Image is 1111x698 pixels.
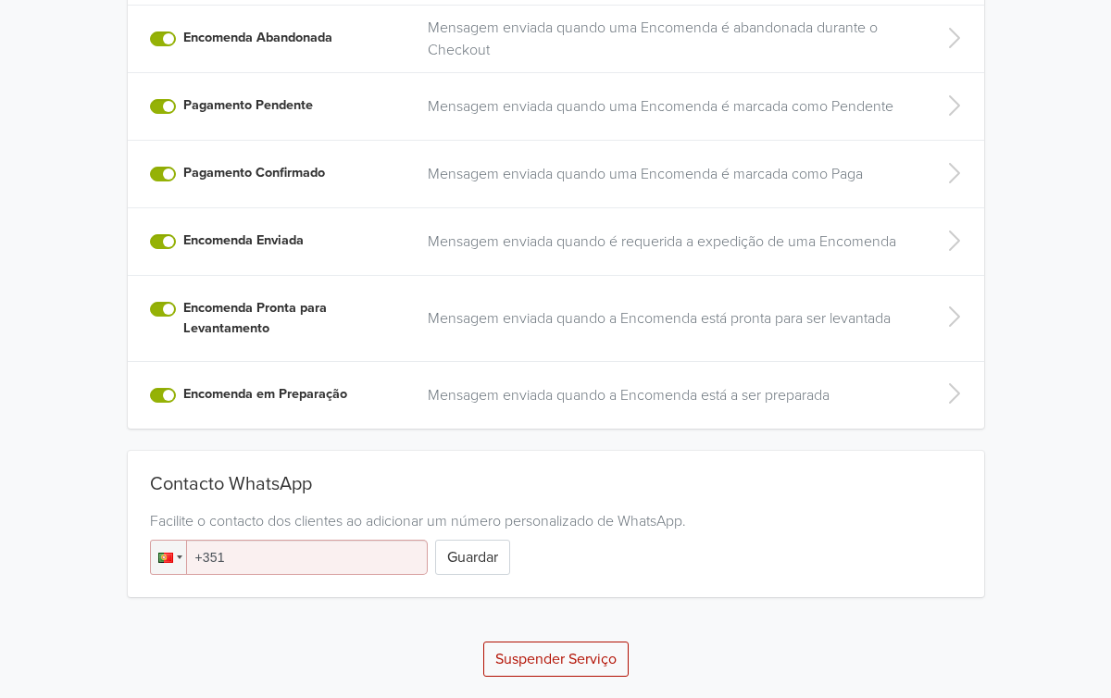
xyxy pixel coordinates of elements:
button: Guardar [435,540,510,575]
a: Mensagem enviada quando a Encomenda está a ser preparada [428,384,913,406]
a: Mensagem enviada quando a Encomenda está pronta para ser levantada [428,307,913,330]
label: Encomenda Pronta para Levantamento [183,298,406,338]
a: Mensagem enviada quando é requerida a expedição de uma Encomenda [428,231,913,253]
label: Encomenda Abandonada [183,28,332,48]
div: Contacto WhatsApp [150,473,962,503]
a: Mensagem enviada quando uma Encomenda é marcada como Paga [428,163,913,185]
label: Encomenda Enviada [183,231,304,251]
label: Encomenda em Preparação [183,384,347,405]
a: Mensagem enviada quando uma Encomenda é marcada como Pendente [428,95,913,118]
label: Pagamento Confirmado [183,163,325,183]
label: Pagamento Pendente [183,95,313,116]
a: Mensagem enviada quando uma Encomenda é abandonada durante o Checkout [428,17,913,61]
div: Portugal: + 351 [151,541,186,574]
div: Facilite o contacto dos clientes ao adicionar um número personalizado de WhatsApp. [150,510,962,532]
button: Suspender Serviço [483,642,629,677]
input: 1 (702) 123-4567 [150,540,428,575]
